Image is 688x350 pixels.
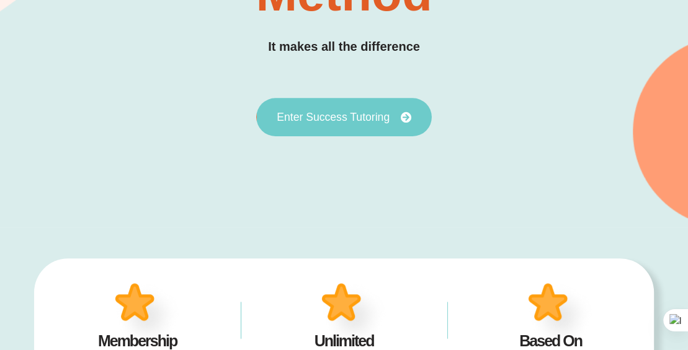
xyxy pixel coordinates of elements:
iframe: Chat Widget [626,291,688,350]
span: Enter Success Tutoring [277,112,390,123]
h3: It makes all the difference [268,37,420,56]
a: Enter Success Tutoring [256,98,432,136]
